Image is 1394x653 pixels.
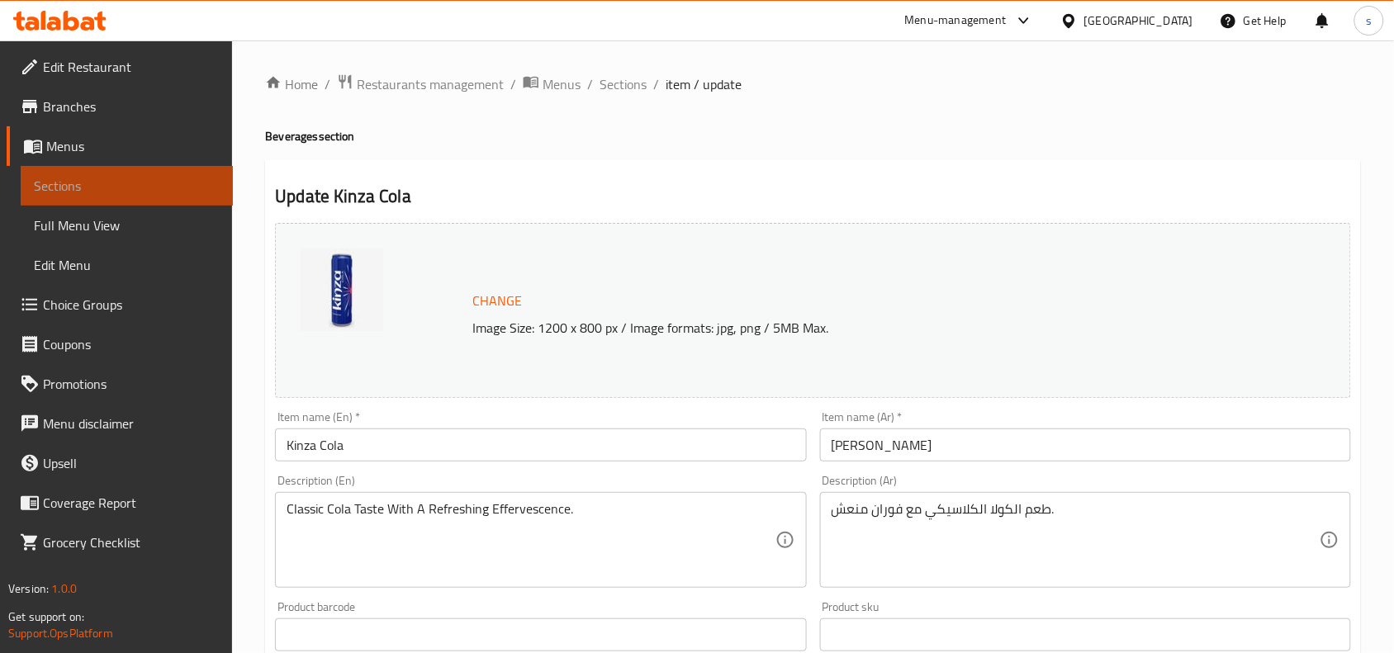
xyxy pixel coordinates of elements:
input: Enter name Ar [820,428,1351,461]
li: / [325,74,330,94]
span: Coupons [43,334,220,354]
span: Grocery Checklist [43,532,220,552]
span: Choice Groups [43,295,220,315]
span: Branches [43,97,220,116]
span: Menus [543,74,581,94]
a: Full Menu View [21,206,233,245]
span: Menu disclaimer [43,414,220,433]
input: Enter name En [275,428,806,461]
textarea: Classic Cola Taste With A Refreshing Effervescence. [287,501,775,580]
a: Restaurants management [337,73,504,95]
span: Edit Menu [34,255,220,275]
a: Coverage Report [7,483,233,523]
textarea: طعم الكولا الكلاسيكي مع فوران منعش. [832,501,1320,580]
span: Edit Restaurant [43,57,220,77]
span: Sections [34,176,220,196]
a: Support.OpsPlatform [8,622,113,644]
a: Grocery Checklist [7,523,233,562]
a: Menu disclaimer [7,404,233,443]
a: Branches [7,87,233,126]
a: Upsell [7,443,233,483]
p: Image Size: 1200 x 800 px / Image formats: jpg, png / 5MB Max. [466,318,1234,338]
a: Sections [600,74,647,94]
button: Change [466,284,529,318]
a: Menus [7,126,233,166]
li: / [510,74,516,94]
h4: Beverages section [265,128,1361,144]
div: [GEOGRAPHIC_DATA] [1084,12,1193,30]
span: s [1366,12,1372,30]
input: Please enter product sku [820,618,1351,651]
span: Restaurants management [357,74,504,94]
span: Change [472,289,522,313]
span: 1.0.0 [51,578,77,599]
a: Promotions [7,364,233,404]
span: Version: [8,578,49,599]
span: Coverage Report [43,493,220,513]
nav: breadcrumb [265,73,1361,95]
a: Menus [523,73,581,95]
img: Kinza_Cola638927759140881530.jpg [301,248,383,331]
div: Menu-management [905,11,1007,31]
span: Full Menu View [34,215,220,235]
input: Please enter product barcode [275,618,806,651]
span: Menus [46,136,220,156]
span: Upsell [43,453,220,473]
span: Get support on: [8,606,84,627]
li: / [587,74,593,94]
h2: Update Kinza Cola [275,184,1351,209]
a: Choice Groups [7,285,233,324]
span: Promotions [43,374,220,394]
span: item / update [666,74,742,94]
a: Home [265,74,318,94]
a: Edit Restaurant [7,47,233,87]
li: / [653,74,659,94]
a: Coupons [7,324,233,364]
a: Edit Menu [21,245,233,285]
a: Sections [21,166,233,206]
